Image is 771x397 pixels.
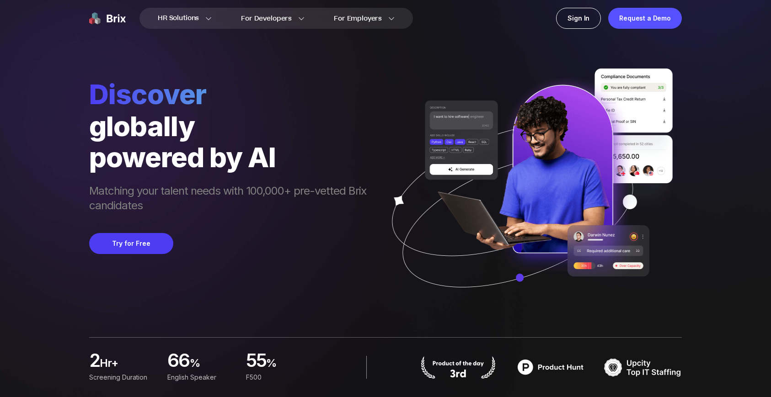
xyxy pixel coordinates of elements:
[89,372,156,382] div: Screening duration
[89,142,375,173] div: powered by AI
[266,356,313,374] span: %
[608,8,682,29] a: Request a Demo
[556,8,601,29] a: Sign In
[375,69,682,314] img: ai generate
[334,14,382,23] span: For Employers
[89,184,375,215] span: Matching your talent needs with 100,000+ pre-vetted Brix candidates
[604,356,682,379] img: TOP IT STAFFING
[89,78,375,111] span: Discover
[246,352,267,371] span: 55
[158,11,199,26] span: HR Solutions
[100,356,156,374] span: hr+
[241,14,292,23] span: For Developers
[246,372,313,382] div: F500
[89,352,100,371] span: 2
[512,356,589,379] img: product hunt badge
[89,111,375,142] div: globally
[167,352,190,371] span: 66
[167,372,235,382] div: English Speaker
[419,356,497,379] img: product hunt badge
[89,233,173,254] button: Try for Free
[190,356,235,374] span: %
